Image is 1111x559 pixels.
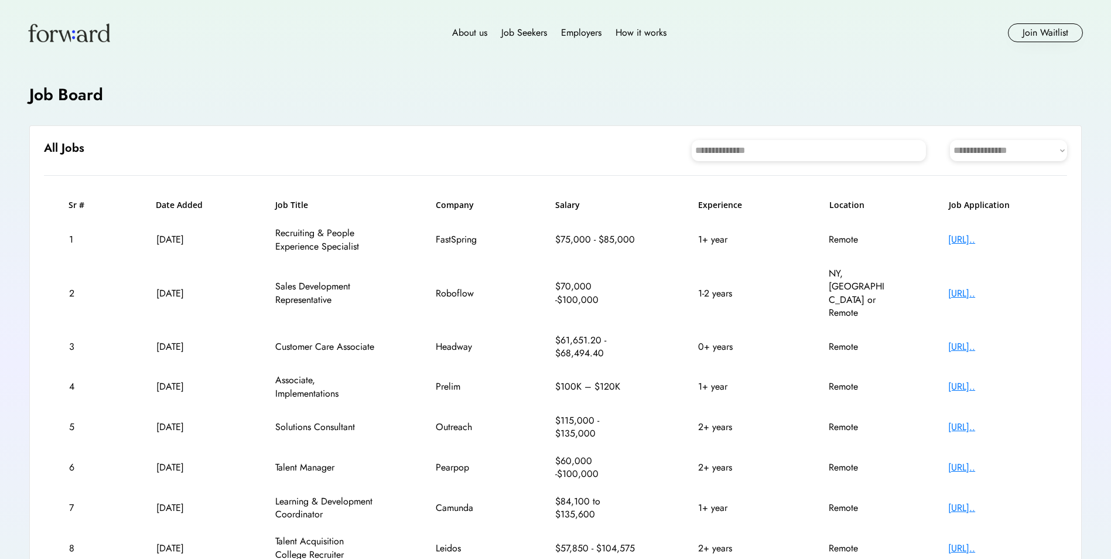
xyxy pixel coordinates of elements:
div: Camunda [436,502,494,514]
div: [URL].. [948,461,1042,474]
div: 8 [69,542,95,555]
div: Job Seekers [501,26,547,40]
div: $60,000 -$100,000 [555,455,637,481]
div: Prelim [436,380,494,393]
div: [DATE] [156,421,215,434]
h6: Date Added [156,199,214,211]
div: 2+ years [698,461,768,474]
div: [URL].. [948,542,1042,555]
div: Remote [829,380,887,393]
div: 0+ years [698,340,768,353]
div: FastSpring [436,233,494,246]
div: [URL].. [948,502,1042,514]
h6: Job Title [275,199,308,211]
div: Customer Care Associate [275,340,375,353]
div: [URL].. [948,380,1042,393]
div: 4 [69,380,95,393]
div: Leidos [436,542,494,555]
h6: Company [436,199,494,211]
div: Employers [561,26,601,40]
h6: Sr # [69,199,95,211]
div: About us [452,26,487,40]
div: Pearpop [436,461,494,474]
div: Outreach [436,421,494,434]
div: $75,000 - $85,000 [555,233,637,246]
h6: Job Application [949,199,1042,211]
h6: Salary [555,199,637,211]
div: 7 [69,502,95,514]
div: $84,100 to $135,600 [555,495,637,521]
div: NY, [GEOGRAPHIC_DATA] or Remote [829,267,887,320]
div: [DATE] [156,502,215,514]
h6: Experience [698,199,768,211]
div: 1+ year [698,233,768,246]
h4: Job Board [29,83,103,106]
div: 1+ year [698,380,768,393]
div: $70,000 -$100,000 [555,280,637,306]
div: Talent Manager [275,461,375,474]
div: [URL].. [948,287,1042,300]
div: Remote [829,340,887,353]
div: Solutions Consultant [275,421,375,434]
div: 1-2 years [698,287,768,300]
div: 2+ years [698,542,768,555]
div: Remote [829,502,887,514]
div: Remote [829,233,887,246]
div: Learning & Development Coordinator [275,495,375,521]
div: $57,850 - $104,575 [555,542,637,555]
div: 5 [69,421,95,434]
div: Headway [436,340,494,353]
div: 1 [69,233,95,246]
div: Remote [829,461,887,474]
div: 1+ year [698,502,768,514]
div: Associate, Implementations [275,374,375,400]
div: [DATE] [156,461,215,474]
div: [DATE] [156,340,215,353]
h6: Location [829,199,888,211]
div: [DATE] [156,542,215,555]
div: [URL].. [948,421,1042,434]
div: Recruiting & People Experience Specialist [275,227,375,253]
div: Remote [829,421,887,434]
div: 6 [69,461,95,474]
div: How it works [616,26,666,40]
div: $100K – $120K [555,380,637,393]
div: $61,651.20 - $68,494.40 [555,334,637,360]
div: 2 [69,287,95,300]
div: Roboflow [436,287,494,300]
button: Join Waitlist [1008,23,1083,42]
h6: All Jobs [44,140,84,156]
div: Sales Development Representative [275,280,375,306]
div: [URL].. [948,233,1042,246]
div: [DATE] [156,380,215,393]
div: [URL].. [948,340,1042,353]
div: 3 [69,340,95,353]
img: Forward logo [28,23,110,42]
div: [DATE] [156,287,215,300]
div: $115,000 - $135,000 [555,414,637,441]
div: 2+ years [698,421,768,434]
div: Remote [829,542,887,555]
div: [DATE] [156,233,215,246]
